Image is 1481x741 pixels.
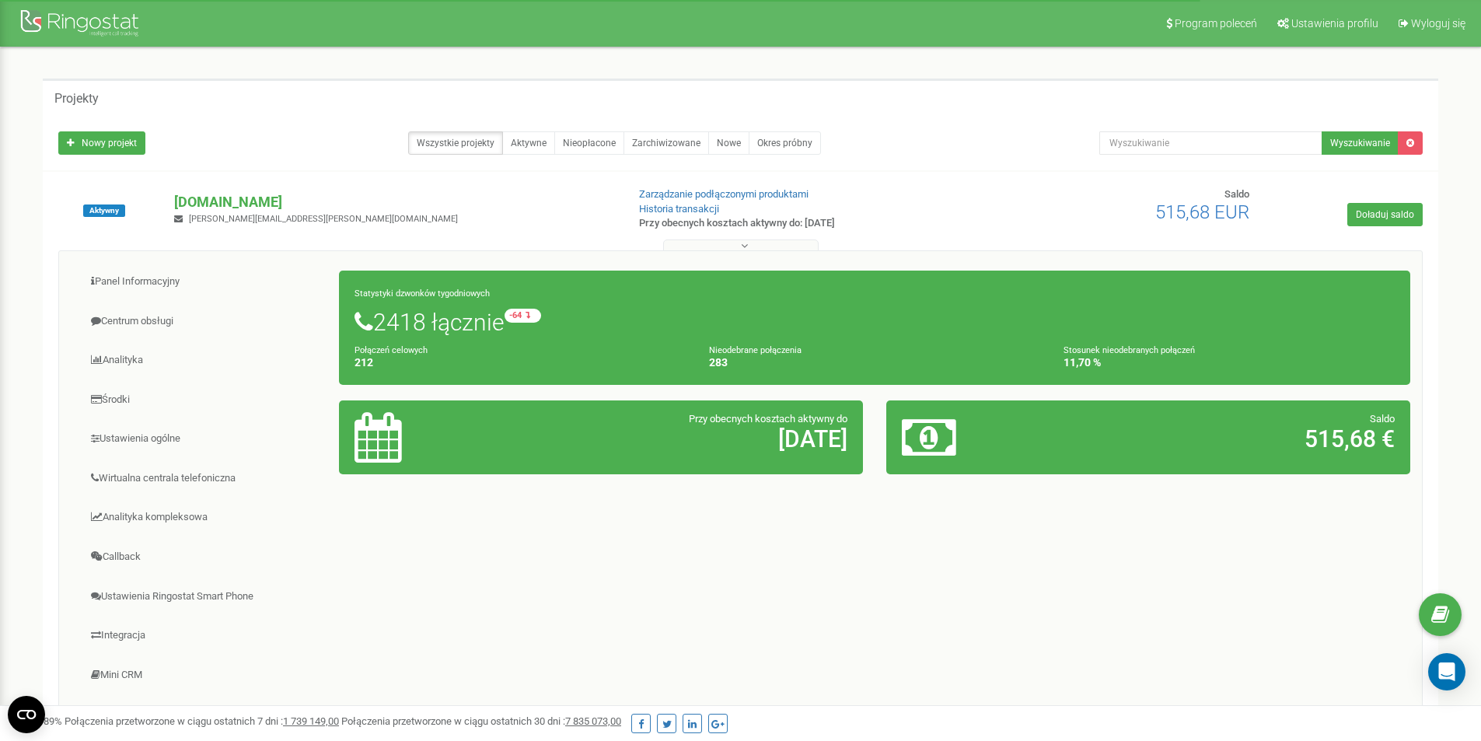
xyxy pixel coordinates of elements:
[1064,357,1395,369] h4: 11,70 %
[565,715,621,727] u: 7 835 073,00
[1347,203,1423,226] a: Doładuj saldo
[1175,17,1257,30] span: Program poleceń
[71,578,340,616] a: Ustawienia Ringostat Smart Phone
[1291,17,1378,30] span: Ustawienia profilu
[71,656,340,694] a: Mini CRM
[1224,188,1249,200] span: Saldo
[58,131,145,155] a: Nowy projekt
[639,203,719,215] a: Historia transakcji
[71,695,340,733] a: Call tracking
[1428,653,1465,690] div: Open Intercom Messenger
[1370,413,1395,425] span: Saldo
[355,288,490,299] small: Statystyki dzwonków tygodniowych
[54,92,99,106] h5: Projekty
[71,263,340,301] a: Panel Informacyjny
[623,131,709,155] a: Zarchiwizowane
[355,345,428,355] small: Połączeń celowych
[689,413,847,425] span: Przy obecnych kosztach aktywny do
[639,216,962,231] p: Przy obecnych kosztach aktywny do: [DATE]
[1322,131,1399,155] button: Wyszukiwanie
[355,309,1395,335] h1: 2418 łącznie
[709,357,1040,369] h4: 283
[408,131,503,155] a: Wszystkie projekty
[1411,17,1465,30] span: Wyloguj się
[8,696,45,733] button: Open CMP widget
[708,131,749,155] a: Nowe
[355,357,686,369] h4: 212
[189,214,458,224] span: [PERSON_NAME][EMAIL_ADDRESS][PERSON_NAME][DOMAIN_NAME]
[1099,131,1322,155] input: Wyszukiwanie
[502,131,555,155] a: Aktywne
[71,617,340,655] a: Integracja
[709,345,802,355] small: Nieodebrane połączenia
[71,460,340,498] a: Wirtualna centrala telefoniczna
[526,426,847,452] h2: [DATE]
[71,302,340,341] a: Centrum obsługi
[71,381,340,419] a: Środki
[71,538,340,576] a: Callback
[283,715,339,727] u: 1 739 149,00
[174,192,613,212] p: [DOMAIN_NAME]
[71,498,340,537] a: Analityka kompleksowa
[1074,426,1395,452] h2: 515,68 €
[65,715,339,727] span: Połączenia przetworzone w ciągu ostatnich 7 dni :
[71,341,340,379] a: Analityka
[505,309,541,323] small: -64
[749,131,821,155] a: Okres próbny
[554,131,624,155] a: Nieopłacone
[1155,201,1249,223] span: 515,68 EUR
[71,420,340,458] a: Ustawienia ogólne
[83,204,125,217] span: Aktywny
[639,188,809,200] a: Zarządzanie podłączonymi produktami
[341,715,621,727] span: Połączenia przetworzone w ciągu ostatnich 30 dni :
[1064,345,1195,355] small: Stosunek nieodebranych połączeń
